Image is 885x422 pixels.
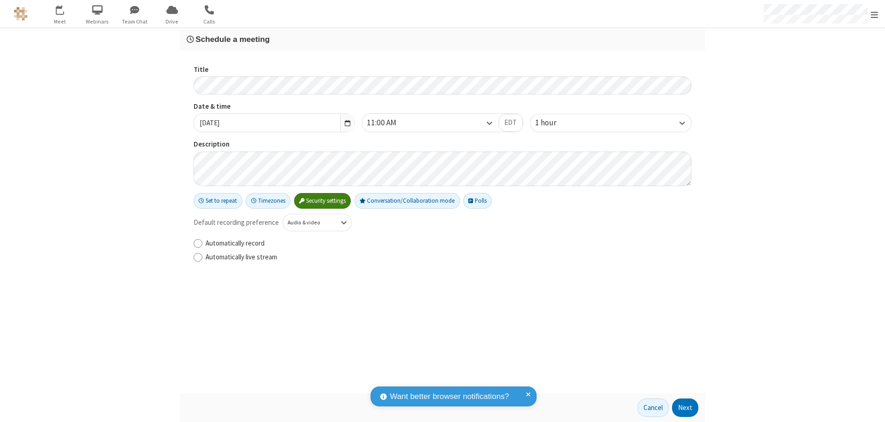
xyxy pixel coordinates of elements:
div: 9 [62,5,68,12]
button: Conversation/Collaboration mode [354,193,460,209]
button: Next [672,399,698,417]
div: 11:00 AM [367,117,412,129]
button: Timezones [246,193,290,209]
span: Default recording preference [194,217,279,228]
span: Team Chat [118,18,152,26]
label: Automatically record [206,238,691,249]
button: Set to repeat [194,193,242,209]
button: Security settings [294,193,351,209]
span: Want better browser notifications? [390,391,509,403]
button: Cancel [637,399,669,417]
img: QA Selenium DO NOT DELETE OR CHANGE [14,7,28,21]
div: Audio & video [288,218,331,227]
span: Webinars [80,18,115,26]
span: Schedule a meeting [195,35,270,44]
span: Calls [192,18,227,26]
div: 1 hour [535,117,572,129]
label: Date & time [194,101,355,112]
label: Title [194,64,691,75]
button: EDT [498,114,523,132]
label: Description [194,139,691,150]
iframe: Chat [862,398,878,416]
label: Automatically live stream [206,252,691,263]
span: Drive [155,18,189,26]
span: Meet [43,18,77,26]
button: Polls [463,193,492,209]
